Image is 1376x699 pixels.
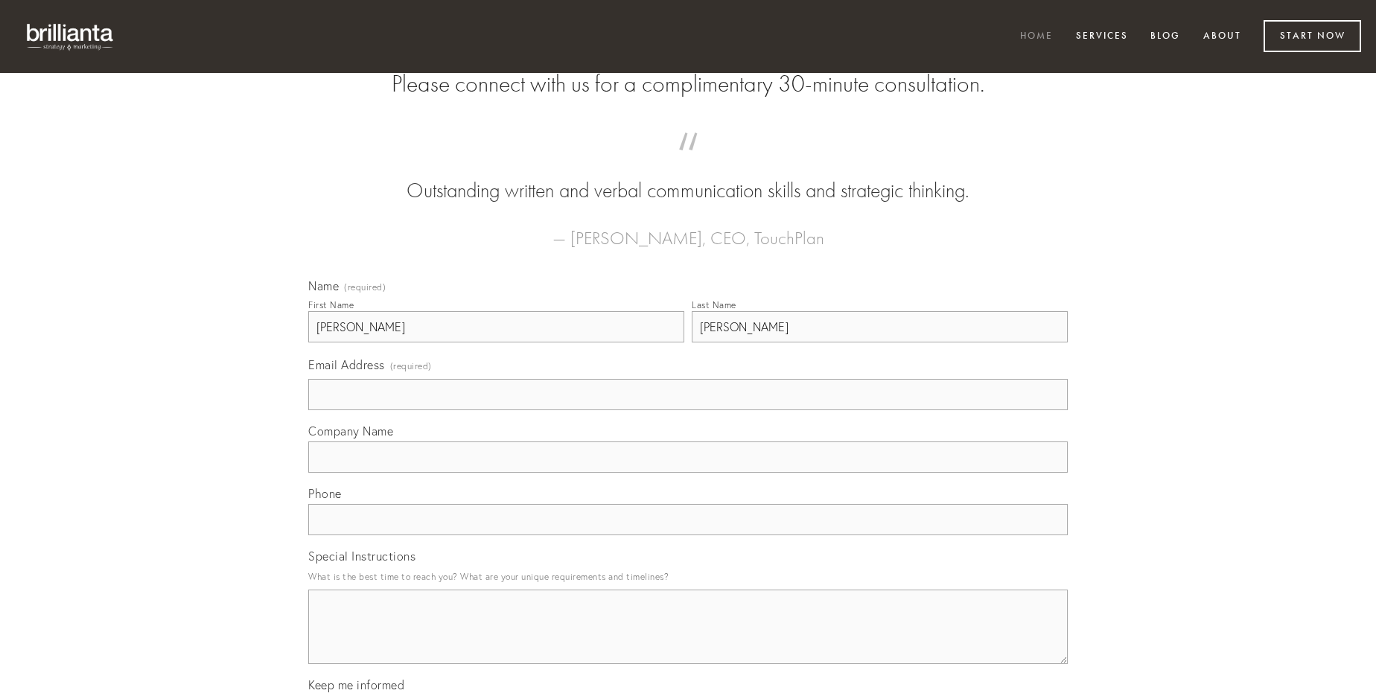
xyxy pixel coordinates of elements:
[332,147,1044,205] blockquote: Outstanding written and verbal communication skills and strategic thinking.
[1194,25,1251,49] a: About
[344,283,386,292] span: (required)
[332,205,1044,253] figcaption: — [PERSON_NAME], CEO, TouchPlan
[308,70,1068,98] h2: Please connect with us for a complimentary 30-minute consultation.
[308,357,385,372] span: Email Address
[308,549,415,564] span: Special Instructions
[308,566,1068,587] p: What is the best time to reach you? What are your unique requirements and timelines?
[308,278,339,293] span: Name
[1010,25,1063,49] a: Home
[332,147,1044,176] span: “
[308,677,404,692] span: Keep me informed
[692,299,736,310] div: Last Name
[1066,25,1138,49] a: Services
[1141,25,1190,49] a: Blog
[308,486,342,501] span: Phone
[308,299,354,310] div: First Name
[390,356,432,376] span: (required)
[308,424,393,438] span: Company Name
[15,15,127,58] img: brillianta - research, strategy, marketing
[1264,20,1361,52] a: Start Now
